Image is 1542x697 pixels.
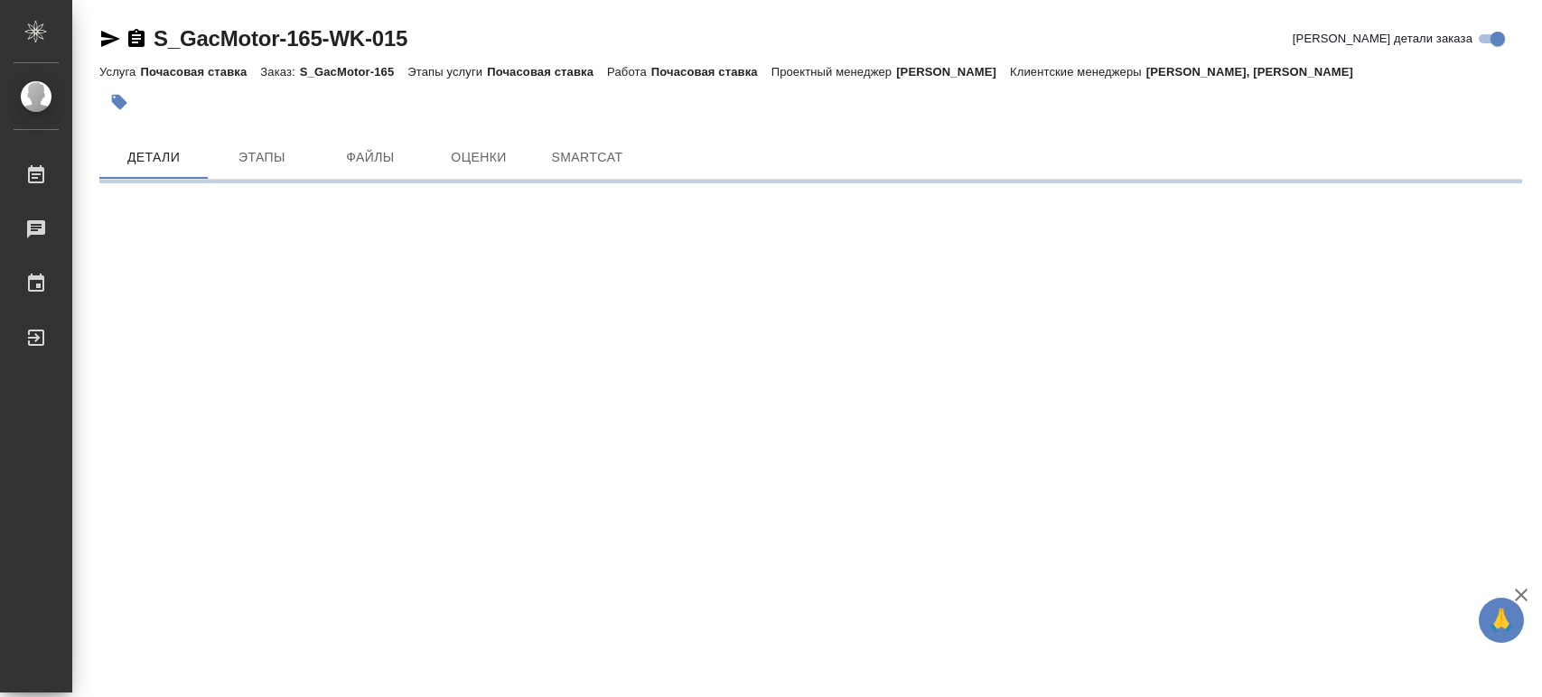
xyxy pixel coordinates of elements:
p: Почасовая ставка [651,65,771,79]
p: Клиентские менеджеры [1010,65,1146,79]
span: Файлы [327,146,414,169]
span: 🙏 [1486,601,1517,639]
p: S_GacMotor-165 [300,65,408,79]
button: Скопировать ссылку для ЯМессенджера [99,28,121,50]
p: [PERSON_NAME] [896,65,1010,79]
p: Проектный менеджер [771,65,896,79]
button: Скопировать ссылку [126,28,147,50]
span: SmartCat [544,146,631,169]
p: Работа [607,65,651,79]
p: Почасовая ставка [487,65,607,79]
button: 🙏 [1479,598,1524,643]
p: Этапы услуги [407,65,487,79]
p: Заказ: [260,65,299,79]
p: Почасовая ставка [140,65,260,79]
span: Этапы [219,146,305,169]
button: Добавить тэг [99,82,139,122]
span: [PERSON_NAME] детали заказа [1293,30,1472,48]
span: Детали [110,146,197,169]
p: [PERSON_NAME], [PERSON_NAME] [1146,65,1367,79]
span: Оценки [435,146,522,169]
a: S_GacMotor-165-WK-015 [154,26,407,51]
p: Услуга [99,65,140,79]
